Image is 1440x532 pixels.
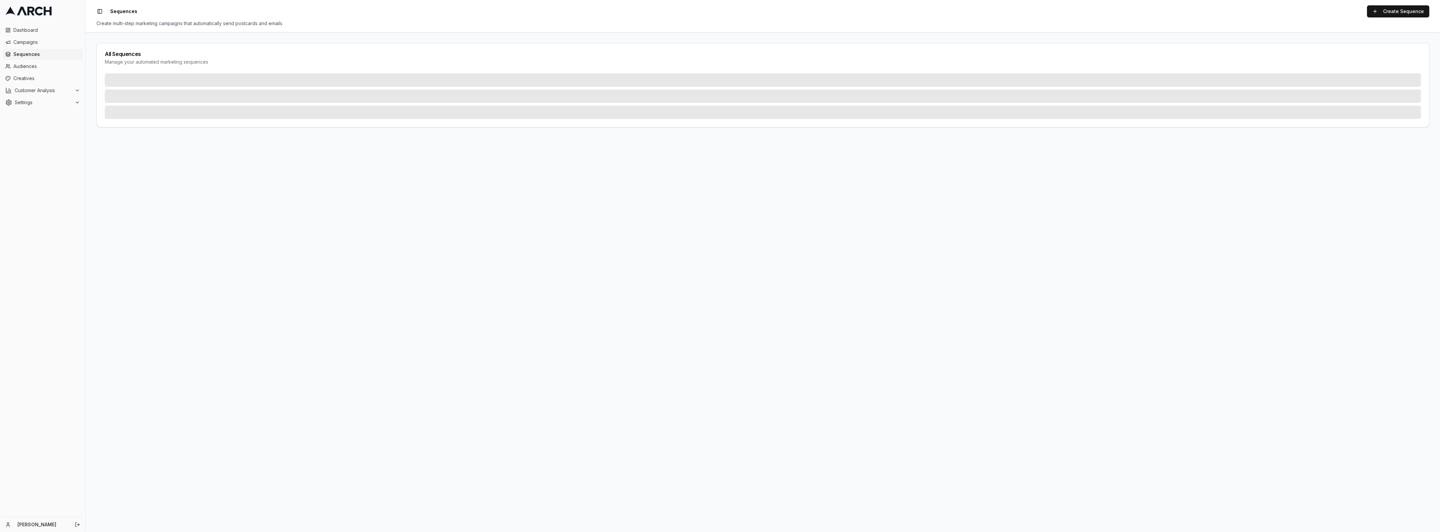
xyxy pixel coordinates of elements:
[15,99,72,106] span: Settings
[3,61,83,72] a: Audiences
[15,87,72,94] span: Customer Analysis
[3,49,83,60] a: Sequences
[73,520,82,529] button: Log out
[1367,5,1429,17] a: Create Sequence
[17,521,67,528] a: [PERSON_NAME]
[13,39,80,46] span: Campaigns
[13,27,80,34] span: Dashboard
[13,75,80,82] span: Creatives
[110,8,137,15] span: Sequences
[105,51,1421,57] div: All Sequences
[13,63,80,70] span: Audiences
[96,20,1429,27] div: Create multi-step marketing campaigns that automatically send postcards and emails
[3,37,83,48] a: Campaigns
[3,73,83,84] a: Creatives
[110,8,137,15] nav: breadcrumb
[105,59,1421,65] div: Manage your automated marketing sequences
[13,51,80,58] span: Sequences
[3,97,83,108] button: Settings
[3,25,83,36] a: Dashboard
[3,85,83,96] button: Customer Analysis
